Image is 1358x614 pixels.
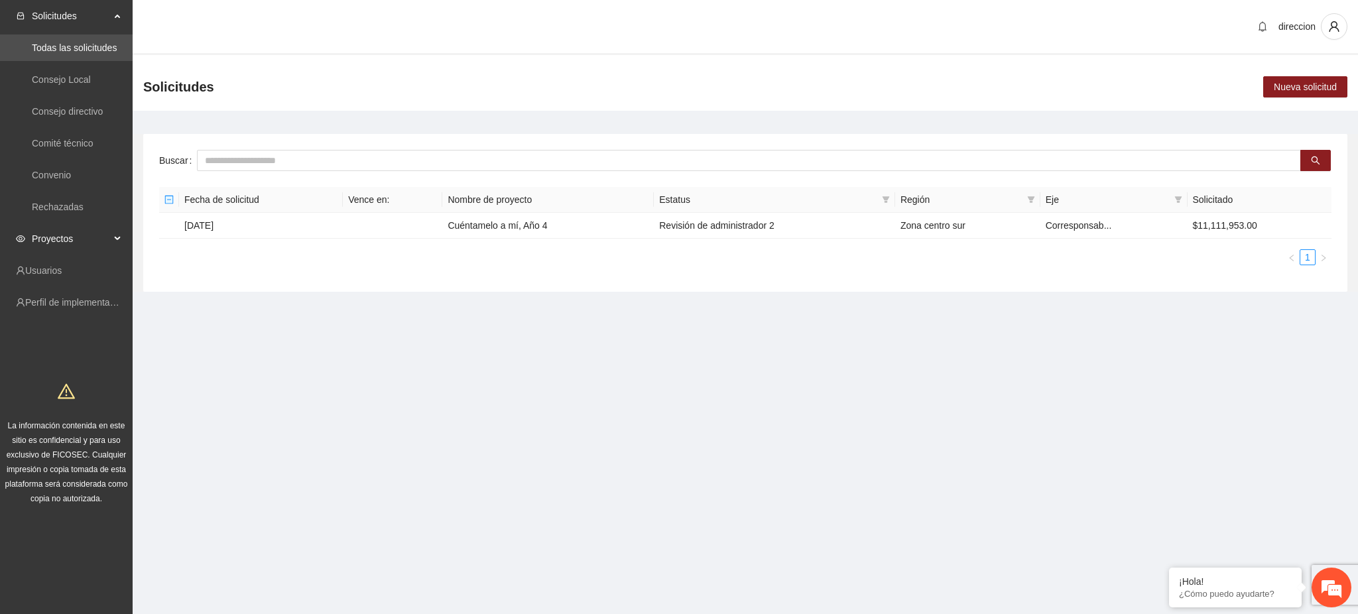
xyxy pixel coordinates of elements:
li: Next Page [1316,249,1331,265]
td: Cuéntamelo a mí, Año 4 [442,213,654,239]
span: Corresponsab... [1046,220,1112,231]
div: ¡Hola! [1179,576,1292,587]
td: [DATE] [179,213,343,239]
span: Región [900,192,1022,207]
button: search [1300,150,1331,171]
span: user [1322,21,1347,32]
span: Nueva solicitud [1274,80,1337,94]
button: right [1316,249,1331,265]
p: ¿Cómo puedo ayudarte? [1179,589,1292,599]
span: Proyectos [32,225,110,252]
span: search [1311,156,1320,166]
span: filter [1172,190,1185,210]
a: Rechazadas [32,202,84,212]
span: direccion [1278,21,1316,32]
a: Convenio [32,170,71,180]
button: Nueva solicitud [1263,76,1347,97]
td: Revisión de administrador 2 [654,213,895,239]
th: Solicitado [1188,187,1332,213]
span: filter [882,196,890,204]
span: Eje [1046,192,1169,207]
th: Vence en: [343,187,442,213]
span: right [1320,254,1327,262]
span: inbox [16,11,25,21]
li: Previous Page [1284,249,1300,265]
td: $11,111,953.00 [1188,213,1332,239]
span: eye [16,234,25,243]
span: filter [879,190,893,210]
span: Solicitudes [32,3,110,29]
label: Buscar [159,150,197,171]
span: filter [1174,196,1182,204]
a: Todas las solicitudes [32,42,117,53]
li: 1 [1300,249,1316,265]
span: Estatus [659,192,877,207]
button: user [1321,13,1347,40]
a: Consejo directivo [32,106,103,117]
span: filter [1024,190,1038,210]
span: Solicitudes [143,76,214,97]
span: filter [1027,196,1035,204]
span: warning [58,383,75,400]
a: Perfil de implementadora [25,297,129,308]
span: left [1288,254,1296,262]
a: Usuarios [25,265,62,276]
button: bell [1252,16,1273,37]
button: left [1284,249,1300,265]
span: minus-square [164,195,174,204]
a: Comité técnico [32,138,93,149]
span: bell [1253,21,1272,32]
a: 1 [1300,250,1315,265]
th: Fecha de solicitud [179,187,343,213]
a: Consejo Local [32,74,91,85]
span: La información contenida en este sitio es confidencial y para uso exclusivo de FICOSEC. Cualquier... [5,421,128,503]
td: Zona centro sur [895,213,1040,239]
th: Nombre de proyecto [442,187,654,213]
